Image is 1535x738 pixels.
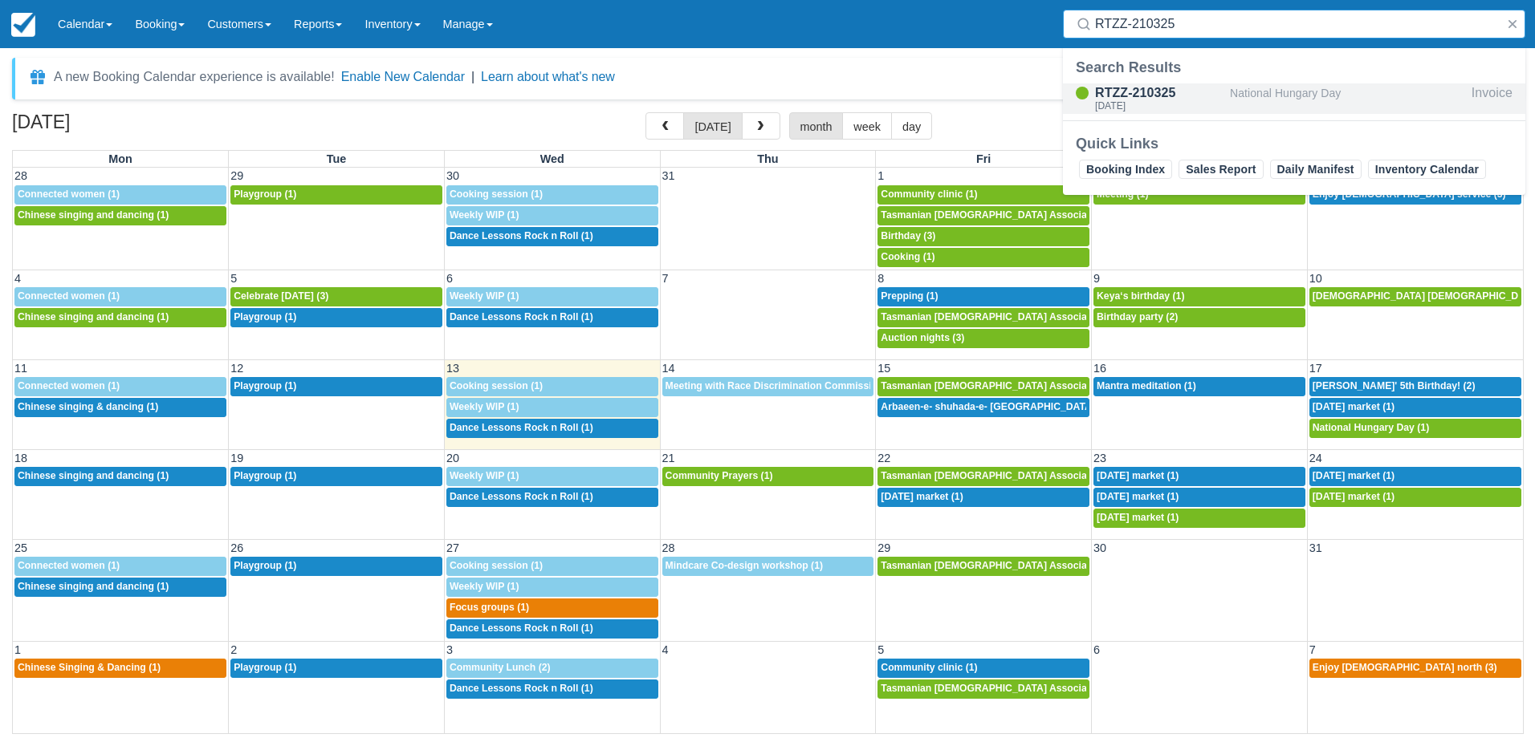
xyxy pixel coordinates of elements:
[877,287,1089,306] a: Prepping (1)
[446,377,658,396] a: Cooking session (1)
[471,70,474,83] span: |
[1095,83,1224,103] div: RTZZ-210325
[14,578,226,597] a: Chinese singing and dancing (1)
[877,248,1089,267] a: Cooking (1)
[661,541,677,554] span: 28
[1092,362,1108,375] span: 16
[1097,311,1178,322] span: Birthday party (2)
[234,470,296,481] span: Playgroup (1)
[14,659,226,678] a: Chinese Singing & Dancing (1)
[1308,643,1317,656] span: 7
[450,602,529,613] span: Focus groups (1)
[18,380,120,391] span: Connected women (1)
[230,377,442,396] a: Playgroup (1)
[662,557,874,576] a: Mindcare Co-design workshop (1)
[18,290,120,302] span: Connected women (1)
[229,272,238,285] span: 5
[446,679,658,699] a: Dance Lessons Rock n Roll (1)
[1313,470,1395,481] span: [DATE] market (1)
[446,578,658,597] a: Weekly WIP (1)
[757,152,778,165] span: Thu
[446,488,658,507] a: Dance Lessons Rock n Roll (1)
[450,189,543,200] span: Cooking session (1)
[234,560,296,571] span: Playgroup (1)
[877,488,1089,507] a: [DATE] market (1)
[1179,160,1263,179] a: Sales Report
[18,581,169,592] span: Chinese singing and dancing (1)
[18,311,169,322] span: Chinese singing and dancing (1)
[1092,272,1101,285] span: 9
[446,287,658,306] a: Weekly WIP (1)
[450,622,593,634] span: Dance Lessons Rock n Roll (1)
[1092,541,1108,554] span: 30
[1092,643,1101,656] span: 6
[877,185,1089,205] a: Community clinic (1)
[234,380,296,391] span: Playgroup (1)
[108,152,132,165] span: Mon
[446,308,658,327] a: Dance Lessons Rock n Roll (1)
[54,67,335,87] div: A new Booking Calendar experience is available!
[18,470,169,481] span: Chinese singing and dancing (1)
[450,311,593,322] span: Dance Lessons Rock n Roll (1)
[450,380,543,391] span: Cooking session (1)
[230,557,442,576] a: Playgroup (1)
[876,452,892,464] span: 22
[881,332,964,343] span: Auction nights (3)
[789,112,844,140] button: month
[666,560,823,571] span: Mindcare Co-design workshop (1)
[14,308,226,327] a: Chinese singing and dancing (1)
[877,398,1089,417] a: Arbaeen-e- shuhada-e- [GEOGRAPHIC_DATA] (1)
[446,206,658,225] a: Weekly WIP (1)
[1093,509,1305,528] a: [DATE] market (1)
[662,377,874,396] a: Meeting with Race Discrimination Commissioner (1)
[876,643,886,656] span: 5
[14,398,226,417] a: Chinese singing & dancing (1)
[1095,101,1224,111] div: [DATE]
[18,401,158,412] span: Chinese singing & dancing (1)
[1097,380,1196,391] span: Mantra meditation (1)
[230,659,442,678] a: Playgroup (1)
[1093,377,1305,396] a: Mantra meditation (1)
[1097,512,1179,523] span: [DATE] market (1)
[446,185,658,205] a: Cooking session (1)
[1313,422,1429,433] span: National Hungary Day (1)
[877,467,1089,486] a: Tasmanian [DEMOGRAPHIC_DATA] Association -Weekly Praying (1)
[445,362,461,375] span: 13
[230,185,442,205] a: Playgroup (1)
[230,467,442,486] a: Playgroup (1)
[1093,287,1305,306] a: Keya‘s birthday (1)
[1368,160,1486,179] a: Inventory Calendar
[1063,83,1525,114] a: RTZZ-210325[DATE]National Hungary DayInvoice
[18,209,169,221] span: Chinese singing and dancing (1)
[13,272,22,285] span: 4
[1093,308,1305,327] a: Birthday party (2)
[1076,134,1513,153] div: Quick Links
[1309,467,1521,486] a: [DATE] market (1)
[877,308,1089,327] a: Tasmanian [DEMOGRAPHIC_DATA] Association -Weekly Praying (1)
[445,452,461,464] span: 20
[877,679,1089,699] a: Tasmanian [DEMOGRAPHIC_DATA] Association -Weekly Praying (1)
[877,227,1089,246] a: Birthday (3)
[13,643,22,656] span: 1
[445,169,461,182] span: 30
[230,287,442,306] a: Celebrate [DATE] (3)
[229,362,245,375] span: 12
[1095,10,1500,39] input: Search ( / )
[450,401,519,412] span: Weekly WIP (1)
[446,227,658,246] a: Dance Lessons Rock n Roll (1)
[1472,83,1513,114] div: Invoice
[341,69,465,85] button: Enable New Calendar
[450,581,519,592] span: Weekly WIP (1)
[18,560,120,571] span: Connected women (1)
[234,662,296,673] span: Playgroup (1)
[14,185,226,205] a: Connected women (1)
[450,662,551,673] span: Community Lunch (2)
[18,189,120,200] span: Connected women (1)
[877,557,1089,576] a: Tasmanian [DEMOGRAPHIC_DATA] Association -Weekly Praying (1)
[881,401,1110,412] span: Arbaeen-e- shuhada-e- [GEOGRAPHIC_DATA] (1)
[450,422,593,433] span: Dance Lessons Rock n Roll (1)
[1079,160,1172,179] a: Booking Index
[540,152,564,165] span: Wed
[661,362,677,375] span: 14
[18,662,161,673] span: Chinese Singing & Dancing (1)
